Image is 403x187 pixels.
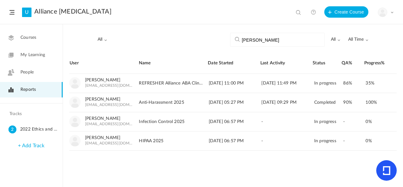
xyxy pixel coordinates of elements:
[69,96,81,108] img: user-image.png
[98,37,107,42] span: All
[314,74,343,93] div: In progress
[85,122,133,126] span: [EMAIL_ADDRESS][DOMAIN_NAME]
[261,112,313,131] div: -
[18,143,44,148] a: + Add Track
[314,131,343,150] div: In progress
[20,69,34,76] span: People
[70,53,138,73] div: User
[324,6,368,18] button: Create Course
[85,135,120,141] a: [PERSON_NAME]
[366,135,391,147] div: 0%
[209,74,261,93] div: [DATE] 11:00 PM
[69,116,81,127] img: user-image.png
[85,83,133,88] span: [EMAIL_ADDRESS][DOMAIN_NAME]
[261,74,313,93] div: [DATE] 11:49 PM
[364,53,397,73] div: Progress%
[22,8,31,17] a: U
[366,78,391,89] div: 35%
[313,53,341,73] div: Status
[9,126,16,134] cite: 2
[209,112,261,131] div: [DATE] 06:57 PM
[261,131,313,150] div: -
[20,34,36,41] span: Courses
[261,93,313,112] div: [DATE] 09:29 PM
[314,93,343,112] div: Completed
[69,77,81,89] img: user-image.png
[85,102,133,107] span: [EMAIL_ADDRESS][DOMAIN_NAME]
[366,97,391,108] div: 100%
[9,111,52,117] h4: Tracks
[209,131,261,150] div: [DATE] 06:57 PM
[69,135,81,146] img: user-image.png
[20,126,60,133] span: 2022 Ethics and Mandatory Reporting
[260,53,312,73] div: Last Activity
[342,53,364,73] div: QA%
[343,131,365,150] div: -
[343,93,365,112] div: 90%
[242,38,321,43] input: Search here...
[378,8,387,17] img: user-image.png
[331,37,340,42] span: all
[208,53,260,73] div: Date Started
[343,112,365,131] div: -
[85,78,120,83] a: [PERSON_NAME]
[85,116,120,121] a: [PERSON_NAME]
[34,8,111,15] a: Alliance [MEDICAL_DATA]
[85,97,120,102] a: [PERSON_NAME]
[348,37,368,42] span: All Time
[20,86,36,93] span: Reports
[209,93,261,112] div: [DATE] 05:27 PM
[366,116,391,127] div: 0%
[139,119,184,125] span: Infection Control 2025
[139,100,184,105] span: Anti-Harassment 2025
[314,112,343,131] div: In progress
[85,141,133,145] span: [EMAIL_ADDRESS][DOMAIN_NAME]
[139,138,163,144] span: HIPAA 2025
[20,52,45,58] span: My Learning
[139,81,203,86] span: REFRESHER Alliance ABA Clinical
[343,74,365,93] div: 86%
[139,53,207,73] div: Name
